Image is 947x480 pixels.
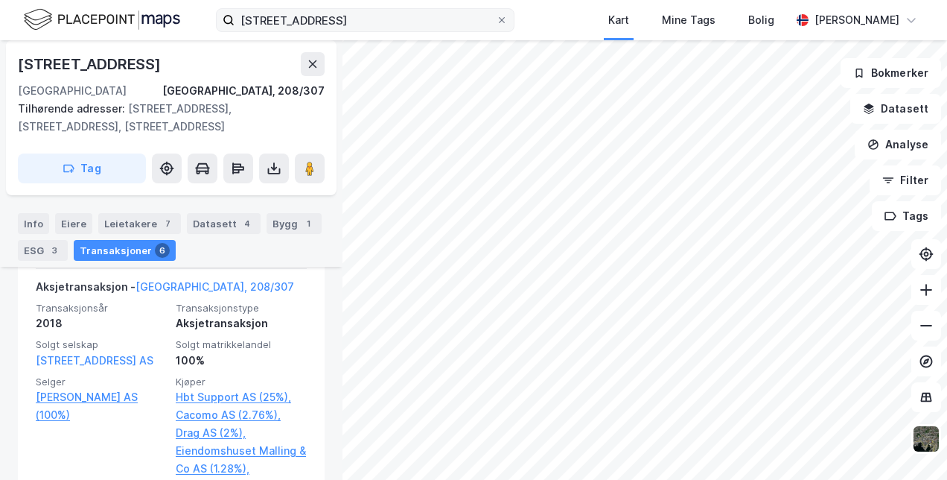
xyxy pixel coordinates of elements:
[176,388,307,406] a: Hbt Support AS (25%),
[36,388,167,424] a: [PERSON_NAME] AS (100%)
[176,406,307,424] a: Cacomo AS (2.76%),
[814,11,899,29] div: [PERSON_NAME]
[176,315,307,332] div: Aksjetransaksjon
[267,213,322,234] div: Bygg
[24,7,180,33] img: logo.f888ab2527a4732fd821a326f86c7f29.svg
[36,338,167,351] span: Solgt selskap
[98,213,181,234] div: Leietakere
[18,240,68,261] div: ESG
[36,354,153,367] a: [STREET_ADDRESS] AS
[176,424,307,442] a: Drag AS (2%),
[47,243,62,258] div: 3
[855,130,941,160] button: Analyse
[162,82,325,100] div: [GEOGRAPHIC_DATA], 208/307
[748,11,774,29] div: Bolig
[18,213,49,234] div: Info
[176,352,307,370] div: 100%
[301,216,316,231] div: 1
[841,58,941,88] button: Bokmerker
[873,408,947,480] iframe: Chat Widget
[662,11,715,29] div: Mine Tags
[55,213,92,234] div: Eiere
[36,376,167,388] span: Selger
[176,302,307,315] span: Transaksjonstype
[18,154,146,183] button: Tag
[36,315,167,332] div: 2018
[36,278,294,302] div: Aksjetransaksjon -
[18,52,164,76] div: [STREET_ADDRESS]
[176,442,307,478] a: Eiendomshuset Malling & Co AS (1.28%),
[160,216,175,231] div: 7
[74,240,176,261] div: Transaksjoner
[18,100,313,136] div: [STREET_ADDRESS], [STREET_ADDRESS], [STREET_ADDRESS]
[850,94,941,124] button: Datasett
[18,102,128,115] span: Tilhørende adresser:
[235,9,496,31] input: Søk på adresse, matrikkel, gårdeiere, leietakere eller personer
[176,376,307,388] span: Kjøper
[240,216,255,231] div: 4
[135,280,294,293] a: [GEOGRAPHIC_DATA], 208/307
[187,213,261,234] div: Datasett
[36,302,167,315] span: Transaksjonsår
[608,11,629,29] div: Kart
[873,408,947,480] div: Kontrollprogram for chat
[155,243,170,258] div: 6
[870,165,941,195] button: Filter
[18,82,127,100] div: [GEOGRAPHIC_DATA]
[872,201,941,231] button: Tags
[176,338,307,351] span: Solgt matrikkelandel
